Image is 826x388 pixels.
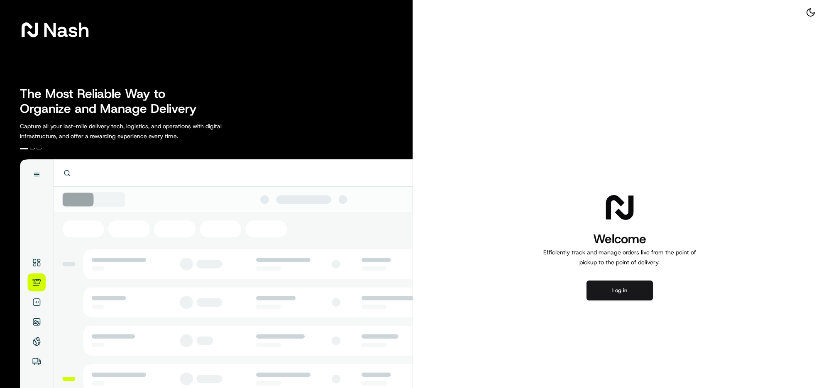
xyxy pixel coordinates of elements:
p: Capture all your last-mile delivery tech, logistics, and operations with digital infrastructure, ... [20,121,259,141]
button: Log in [587,281,653,300]
h1: Welcome [540,231,699,247]
span: Nash [43,22,89,38]
h2: The Most Reliable Way to Organize and Manage Delivery [20,86,206,116]
p: Efficiently track and manage orders live from the point of pickup to the point of delivery. [540,247,699,267]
